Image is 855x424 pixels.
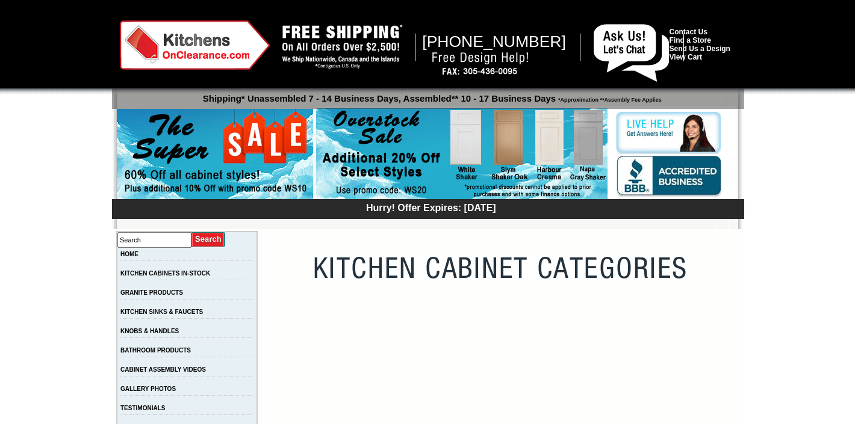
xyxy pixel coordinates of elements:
a: HOME [120,251,138,257]
span: *Approximation **Assembly Fee Applies [556,94,662,103]
a: TESTIMONIALS [120,405,165,411]
a: GRANITE PRODUCTS [120,289,183,296]
a: View Cart [670,53,702,61]
a: Find a Store [670,36,711,45]
a: KITCHEN SINKS & FAUCETS [120,309,203,315]
a: BATHROOM PRODUCTS [120,347,191,354]
a: Contact Us [670,28,707,36]
p: Shipping* Unassembled 7 - 14 Business Days, Assembled** 10 - 17 Business Days [118,88,744,103]
a: Send Us a Design [670,45,730,53]
img: Kitchens on Clearance Logo [120,20,270,70]
input: Submit [191,232,226,248]
span: [PHONE_NUMBER] [422,32,566,51]
a: KITCHEN CABINETS IN-STOCK [120,270,210,277]
div: Hurry! Offer Expires: [DATE] [118,201,744,214]
a: KNOBS & HANDLES [120,328,179,334]
a: CABINET ASSEMBLY VIDEOS [120,366,206,373]
a: GALLERY PHOTOS [120,386,176,392]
